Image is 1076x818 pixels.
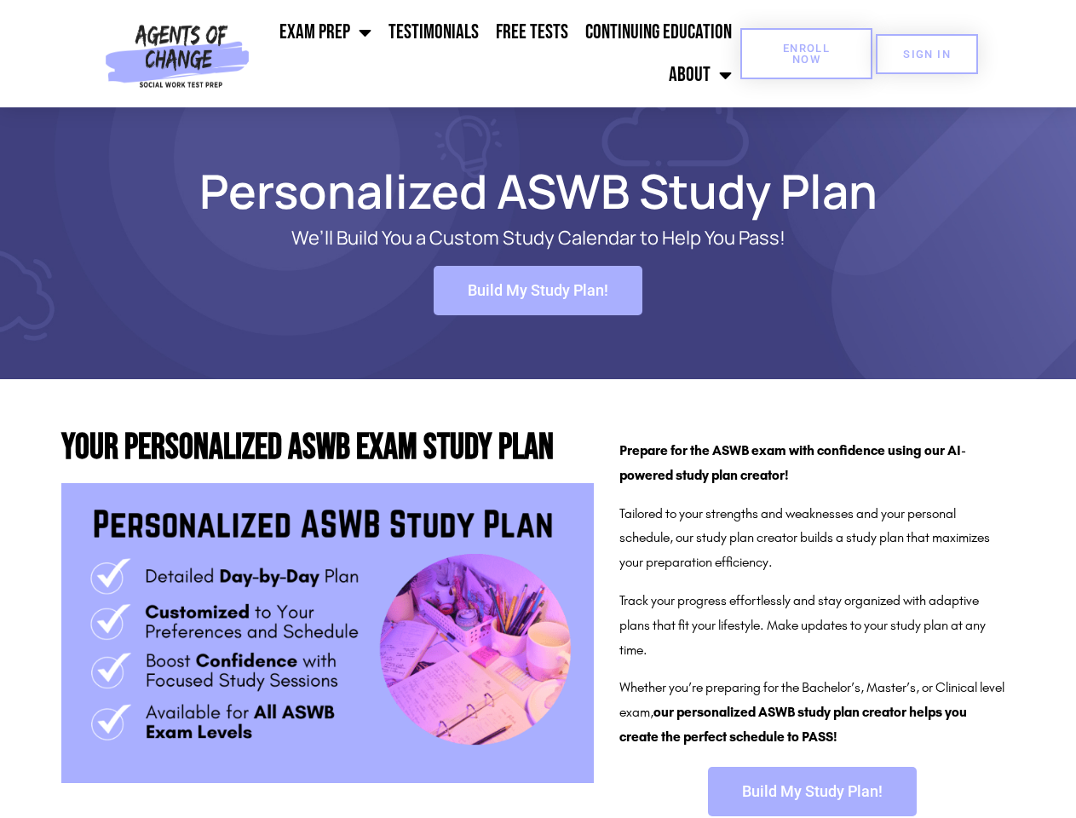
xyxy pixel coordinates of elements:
a: Exam Prep [271,11,380,54]
a: Continuing Education [577,11,740,54]
span: Enroll Now [768,43,845,65]
h1: Personalized ASWB Study Plan [53,171,1024,210]
a: Build My Study Plan! [708,767,917,816]
nav: Menu [256,11,740,96]
a: Build My Study Plan! [434,266,642,315]
p: We’ll Build You a Custom Study Calendar to Help You Pass! [121,228,956,249]
p: Tailored to your strengths and weaknesses and your personal schedule, our study plan creator buil... [619,502,1006,575]
p: Track your progress effortlessly and stay organized with adaptive plans that fit your lifestyle. ... [619,589,1006,662]
a: Enroll Now [740,28,872,79]
h2: Your Personalized ASWB Exam Study Plan [61,430,594,466]
b: our personalized ASWB study plan creator helps you create the perfect schedule to PASS! [619,704,967,745]
a: Free Tests [487,11,577,54]
strong: Prepare for the ASWB exam with confidence using our AI-powered study plan creator! [619,442,966,483]
a: Testimonials [380,11,487,54]
span: SIGN IN [903,49,951,60]
span: Build My Study Plan! [468,283,608,298]
p: Whether you’re preparing for the Bachelor’s, Master’s, or Clinical level exam, [619,676,1006,749]
span: Build My Study Plan! [742,784,883,799]
a: About [660,54,740,96]
a: SIGN IN [876,34,978,74]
